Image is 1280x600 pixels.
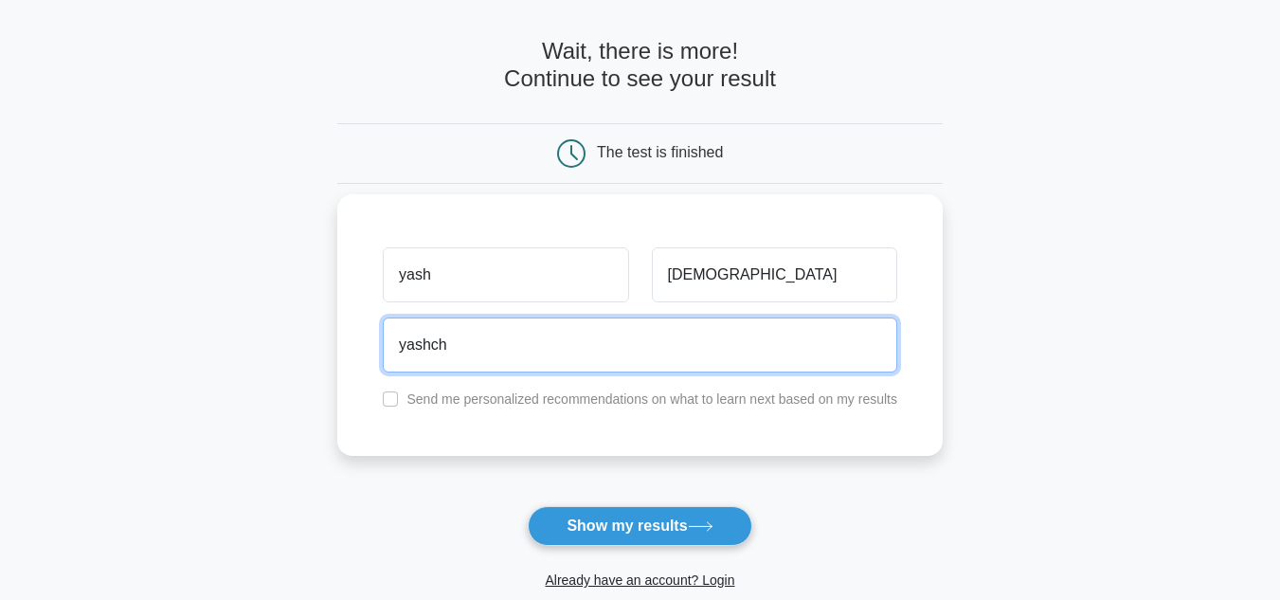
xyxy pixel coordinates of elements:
input: Last name [652,247,897,302]
div: The test is finished [597,144,723,160]
input: First name [383,247,628,302]
button: Show my results [528,506,751,546]
a: Already have an account? Login [545,573,734,588]
h4: Wait, there is more! Continue to see your result [337,38,943,93]
input: Email [383,318,897,373]
label: Send me personalized recommendations on what to learn next based on my results [406,391,897,407]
